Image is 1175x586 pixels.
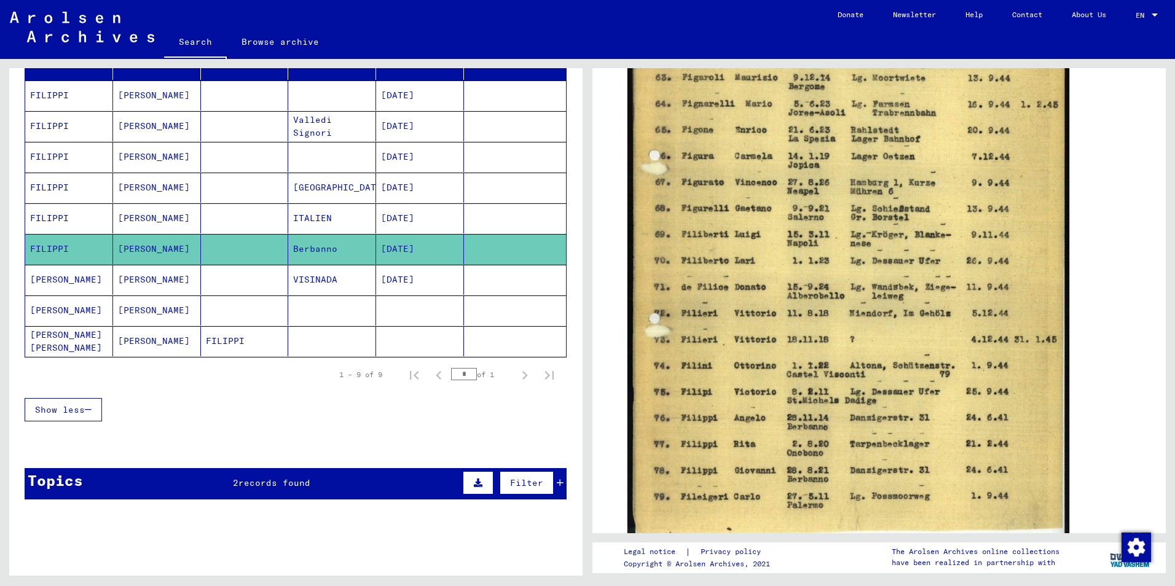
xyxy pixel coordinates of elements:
[233,477,238,488] span: 2
[113,203,201,233] mat-cell: [PERSON_NAME]
[113,234,201,264] mat-cell: [PERSON_NAME]
[28,469,83,491] div: Topics
[691,545,776,558] a: Privacy policy
[624,545,776,558] div: |
[339,369,382,380] div: 1 – 9 of 9
[288,173,376,203] mat-cell: [GEOGRAPHIC_DATA]
[537,362,562,387] button: Last page
[451,369,513,380] div: of 1
[25,398,102,421] button: Show less
[402,362,426,387] button: First page
[25,234,113,264] mat-cell: FILIPPI
[25,111,113,141] mat-cell: FILIPPI
[238,477,310,488] span: records found
[113,80,201,111] mat-cell: [PERSON_NAME]
[288,234,376,264] mat-cell: Berbanno
[624,558,776,569] p: Copyright © Arolsen Archives, 2021
[1107,542,1153,572] img: yv_logo.png
[288,203,376,233] mat-cell: ITALIEN
[113,173,201,203] mat-cell: [PERSON_NAME]
[113,265,201,295] mat-cell: [PERSON_NAME]
[25,173,113,203] mat-cell: FILIPPI
[288,265,376,295] mat-cell: VISINADA
[288,111,376,141] mat-cell: Valledi Signori
[10,12,154,42] img: Arolsen_neg.svg
[25,142,113,172] mat-cell: FILIPPI
[1122,533,1151,562] img: Change consent
[376,203,464,233] mat-cell: [DATE]
[624,545,685,558] a: Legal notice
[113,295,201,326] mat-cell: [PERSON_NAME]
[892,557,1059,568] p: have been realized in partnership with
[113,111,201,141] mat-cell: [PERSON_NAME]
[25,326,113,356] mat-cell: [PERSON_NAME] [PERSON_NAME]
[376,234,464,264] mat-cell: [DATE]
[25,80,113,111] mat-cell: FILIPPI
[201,326,289,356] mat-cell: FILIPPI
[376,80,464,111] mat-cell: [DATE]
[113,326,201,356] mat-cell: [PERSON_NAME]
[25,203,113,233] mat-cell: FILIPPI
[376,173,464,203] mat-cell: [DATE]
[164,27,227,59] a: Search
[426,362,451,387] button: Previous page
[892,546,1059,557] p: The Arolsen Archives online collections
[25,265,113,295] mat-cell: [PERSON_NAME]
[25,295,113,326] mat-cell: [PERSON_NAME]
[513,362,537,387] button: Next page
[227,27,334,57] a: Browse archive
[113,142,201,172] mat-cell: [PERSON_NAME]
[35,404,85,415] span: Show less
[1121,532,1150,561] div: Change consent
[376,111,464,141] mat-cell: [DATE]
[510,477,543,488] span: Filter
[500,471,554,494] button: Filter
[376,265,464,295] mat-cell: [DATE]
[376,142,464,172] mat-cell: [DATE]
[1136,11,1149,20] span: EN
